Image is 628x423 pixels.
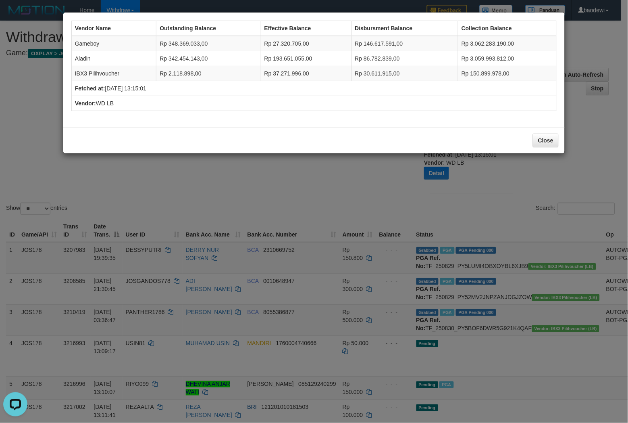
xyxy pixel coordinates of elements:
[458,36,557,51] td: Rp 3.062.283.190,00
[261,51,351,66] td: Rp 193.651.055,00
[71,96,556,111] td: WD LB
[261,21,351,36] th: Effective Balance
[156,36,261,51] td: Rp 348.369.033,00
[75,100,96,107] b: Vendor:
[156,51,261,66] td: Rp 342.454.143,00
[71,51,156,66] td: Aladin
[351,51,458,66] td: Rp 86.782.839,00
[71,21,156,36] th: Vendor Name
[351,36,458,51] td: Rp 146.617.591,00
[75,85,105,92] b: Fetched at:
[71,66,156,81] td: IBX3 Pilihvoucher
[351,66,458,81] td: Rp 30.611.915,00
[261,66,351,81] td: Rp 37.271.996,00
[71,36,156,51] td: Gameboy
[261,36,351,51] td: Rp 27.320.705,00
[458,51,557,66] td: Rp 3.059.993.812,00
[156,66,261,81] td: Rp 2.118.898,00
[351,21,458,36] th: Disbursment Balance
[3,3,27,27] button: Open LiveChat chat widget
[156,21,261,36] th: Outstanding Balance
[458,66,557,81] td: Rp 150.899.978,00
[71,81,556,96] td: [DATE] 13:15:01
[458,21,557,36] th: Collection Balance
[533,134,559,147] button: Close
